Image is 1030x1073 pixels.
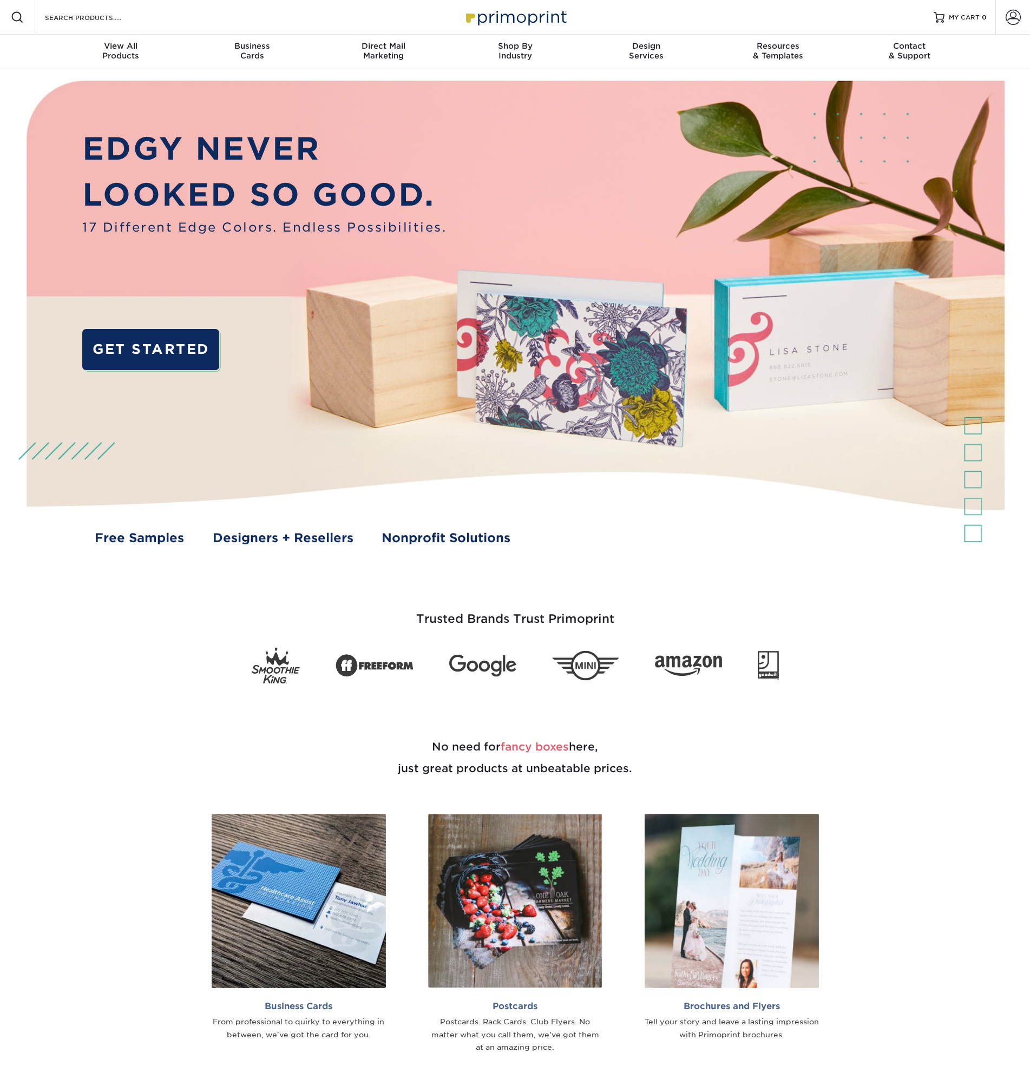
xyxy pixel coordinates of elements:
[982,14,987,21] span: 0
[844,35,975,69] a: Contact& Support
[449,655,516,677] img: Google
[415,814,615,1055] a: Postcards Postcards. Rack Cards. Club Flyers. No matter what you call them, we've got them at an ...
[632,814,832,1042] a: Brochures and Flyers Tell your story and leave a lasting impression with Primoprint brochures.
[186,41,318,51] span: Business
[655,655,722,676] img: Amazon
[581,41,712,51] span: Design
[461,5,569,29] img: Primoprint
[581,35,712,69] a: DesignServices
[382,529,510,547] a: Nonprofit Solutions
[82,329,219,370] a: GET STARTED
[712,41,844,61] div: & Templates
[712,41,844,51] span: Resources
[318,35,449,69] a: Direct MailMarketing
[449,35,581,69] a: Shop ByIndustry
[212,814,386,988] img: Business Cards
[318,41,449,61] div: Marketing
[55,41,187,61] div: Products
[212,1001,386,1011] h2: Business Cards
[186,35,318,69] a: BusinessCards
[581,41,712,61] div: Services
[844,41,975,51] span: Contact
[55,41,187,51] span: View All
[449,41,581,51] span: Shop By
[645,1001,819,1011] h2: Brochures and Flyers
[44,11,149,24] input: SEARCH PRODUCTS.....
[449,41,581,61] div: Industry
[186,41,318,61] div: Cards
[199,586,832,639] h3: Trusted Brands Trust Primoprint
[252,648,300,684] img: Smoothie King
[552,651,619,681] img: Mini
[428,1016,602,1054] div: Postcards. Rack Cards. Club Flyers. No matter what you call them, we've got them at an amazing pr...
[645,1016,819,1042] div: Tell your story and leave a lasting impression with Primoprint brochures.
[55,35,187,69] a: View AllProducts
[428,1001,602,1011] h2: Postcards
[213,529,353,547] a: Designers + Resellers
[428,814,602,988] img: Postcards
[318,41,449,51] span: Direct Mail
[82,218,447,236] span: 17 Different Edge Colors. Endless Possibilities.
[82,126,447,172] p: EDGY NEVER
[645,814,819,988] img: Brochures and Flyers
[844,41,975,61] div: & Support
[501,740,569,753] span: fancy boxes
[199,814,399,1042] a: Business Cards From professional to quirky to everything in between, we've got the card for you.
[758,651,779,680] img: Goodwill
[95,529,184,547] a: Free Samples
[712,35,844,69] a: Resources& Templates
[199,710,832,805] h2: No need for here, just great products at unbeatable prices.
[82,172,447,218] p: LOOKED SO GOOD.
[212,1016,386,1042] div: From professional to quirky to everything in between, we've got the card for you.
[949,13,980,22] span: MY CART
[336,648,414,683] img: Freeform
